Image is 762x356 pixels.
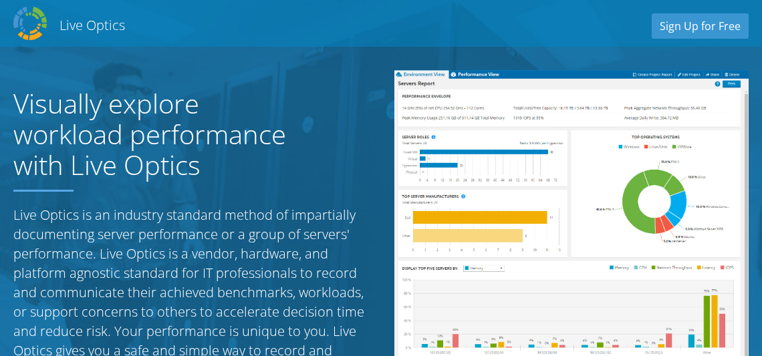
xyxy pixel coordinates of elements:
[13,7,47,40] img: Dell Dpack
[13,88,314,180] h1: Visually explore workload performance with Live Optics
[652,13,749,39] a: Sign Up for Free
[59,16,125,34] h2: Live Optics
